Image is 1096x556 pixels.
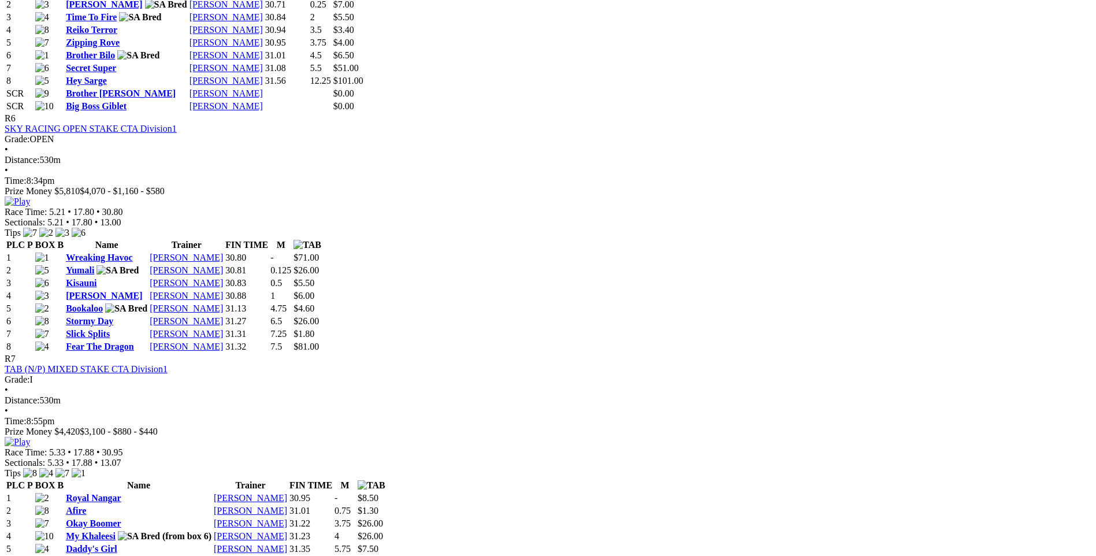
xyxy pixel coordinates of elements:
[310,63,322,73] text: 5.5
[66,25,117,35] a: Reiko Terror
[35,303,49,314] img: 2
[293,265,319,275] span: $26.00
[289,543,333,555] td: 31.35
[225,328,269,340] td: 31.31
[225,316,269,327] td: 31.27
[5,364,168,374] a: TAB (N/P) MIXED STAKE CTA Division1
[35,544,49,554] img: 4
[66,531,116,541] a: My Khaleesi
[6,341,34,353] td: 8
[293,316,319,326] span: $26.00
[6,518,34,529] td: 3
[5,406,8,416] span: •
[333,76,363,86] span: $101.00
[150,253,223,262] a: [PERSON_NAME]
[310,50,322,60] text: 4.5
[214,518,287,528] a: [PERSON_NAME]
[150,291,223,301] a: [PERSON_NAME]
[5,416,27,426] span: Time:
[57,240,64,250] span: B
[35,253,49,263] img: 1
[6,240,25,250] span: PLC
[66,217,69,227] span: •
[5,155,1091,165] div: 530m
[310,12,315,22] text: 2
[6,12,34,23] td: 3
[6,277,34,289] td: 3
[5,197,30,207] img: Play
[35,291,49,301] img: 3
[6,316,34,327] td: 6
[66,88,176,98] a: Brother [PERSON_NAME]
[73,207,94,217] span: 17.80
[213,480,288,491] th: Trainer
[335,506,351,516] text: 0.75
[66,303,103,313] a: Bookaloo
[333,25,354,35] span: $3.40
[265,12,309,23] td: 30.84
[289,531,333,542] td: 31.23
[5,395,39,405] span: Distance:
[119,12,161,23] img: SA Bred
[5,176,1091,186] div: 8:34pm
[35,493,49,503] img: 2
[270,265,291,275] text: 0.125
[117,50,159,61] img: SA Bred
[95,217,98,227] span: •
[225,252,269,264] td: 30.80
[68,207,71,217] span: •
[66,291,142,301] a: [PERSON_NAME]
[265,24,309,36] td: 30.94
[358,518,383,528] span: $26.00
[5,375,30,384] span: Grade:
[72,468,86,479] img: 1
[190,38,263,47] a: [PERSON_NAME]
[214,531,287,541] a: [PERSON_NAME]
[6,505,34,517] td: 2
[293,240,321,250] img: TAB
[225,290,269,302] td: 30.88
[66,265,94,275] a: Yumali
[5,176,27,186] span: Time:
[35,480,55,490] span: BOX
[105,303,147,314] img: SA Bred
[47,458,64,468] span: 5.33
[72,217,92,227] span: 17.80
[102,207,123,217] span: 30.80
[66,329,110,339] a: Slick Splits
[6,24,34,36] td: 4
[293,278,314,288] span: $5.50
[293,303,314,313] span: $4.60
[270,342,282,351] text: 7.5
[39,228,53,238] img: 2
[35,518,49,529] img: 7
[270,253,273,262] text: -
[100,217,121,227] span: 13.00
[265,37,309,49] td: 30.95
[358,480,385,491] img: TAB
[96,447,100,457] span: •
[162,531,211,541] span: (from box 6)
[265,75,309,87] td: 31.56
[27,480,33,490] span: P
[358,493,378,503] span: $8.50
[150,278,223,288] a: [PERSON_NAME]
[225,239,269,251] th: FIN TIME
[150,329,223,339] a: [PERSON_NAME]
[270,329,287,339] text: 7.25
[5,468,21,478] span: Tips
[5,113,16,123] span: R6
[270,291,275,301] text: 1
[35,12,49,23] img: 4
[214,506,287,516] a: [PERSON_NAME]
[35,63,49,73] img: 6
[6,101,34,112] td: SCR
[335,493,337,503] text: -
[190,76,263,86] a: [PERSON_NAME]
[334,480,356,491] th: M
[5,186,1091,197] div: Prize Money $5,810
[270,303,287,313] text: 4.75
[358,531,383,541] span: $26.00
[5,447,47,457] span: Race Time:
[6,252,34,264] td: 1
